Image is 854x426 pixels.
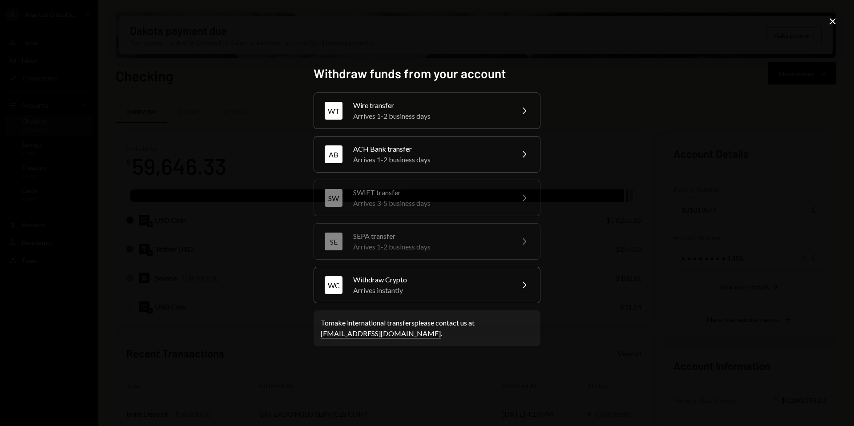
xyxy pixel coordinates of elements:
[353,187,508,198] div: SWIFT transfer
[314,136,540,173] button: ABACH Bank transferArrives 1-2 business days
[353,285,508,296] div: Arrives instantly
[314,223,540,260] button: SESEPA transferArrives 1-2 business days
[325,145,342,163] div: AB
[314,65,540,82] h2: Withdraw funds from your account
[353,100,508,111] div: Wire transfer
[353,144,508,154] div: ACH Bank transfer
[325,102,342,120] div: WT
[314,180,540,216] button: SWSWIFT transferArrives 3-5 business days
[353,111,508,121] div: Arrives 1-2 business days
[353,198,508,209] div: Arrives 3-5 business days
[325,233,342,250] div: SE
[314,267,540,303] button: WCWithdraw CryptoArrives instantly
[353,154,508,165] div: Arrives 1-2 business days
[325,189,342,207] div: SW
[314,92,540,129] button: WTWire transferArrives 1-2 business days
[325,276,342,294] div: WC
[321,317,533,339] div: To make international transfers please contact us at .
[353,241,508,252] div: Arrives 1-2 business days
[321,329,441,338] a: [EMAIL_ADDRESS][DOMAIN_NAME]
[353,231,508,241] div: SEPA transfer
[353,274,508,285] div: Withdraw Crypto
